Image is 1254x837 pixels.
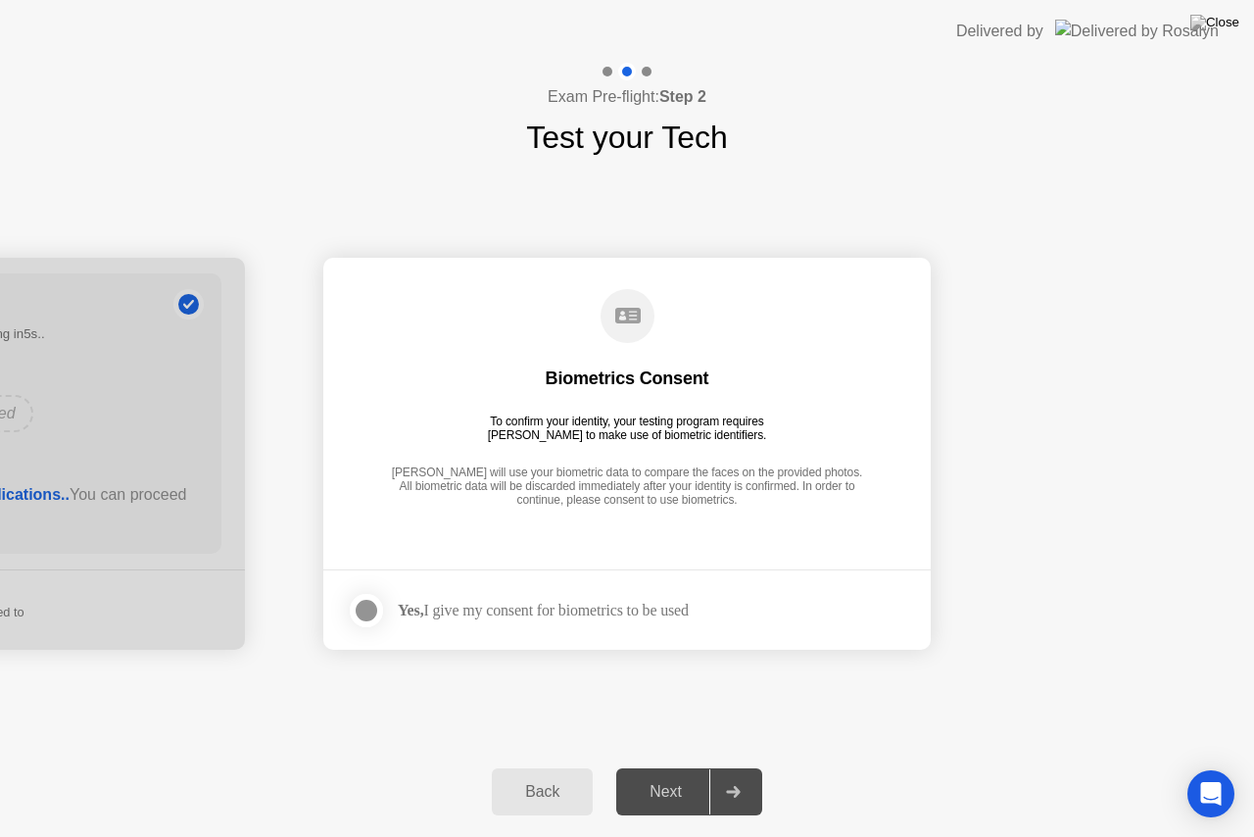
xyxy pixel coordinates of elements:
img: Delivered by Rosalyn [1055,20,1219,42]
button: Back [492,768,593,815]
b: Step 2 [659,88,706,105]
div: Biometrics Consent [546,367,709,390]
div: To confirm your identity, your testing program requires [PERSON_NAME] to make use of biometric id... [480,415,775,442]
h1: Test your Tech [526,114,728,161]
img: Close [1190,15,1239,30]
h4: Exam Pre-flight: [548,85,706,109]
div: [PERSON_NAME] will use your biometric data to compare the faces on the provided photos. All biome... [386,466,868,510]
strong: Yes, [398,602,423,618]
div: Next [622,783,709,801]
div: Delivered by [956,20,1043,43]
button: Next [616,768,762,815]
div: Back [498,783,587,801]
div: I give my consent for biometrics to be used [398,601,689,619]
div: Open Intercom Messenger [1187,770,1234,817]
